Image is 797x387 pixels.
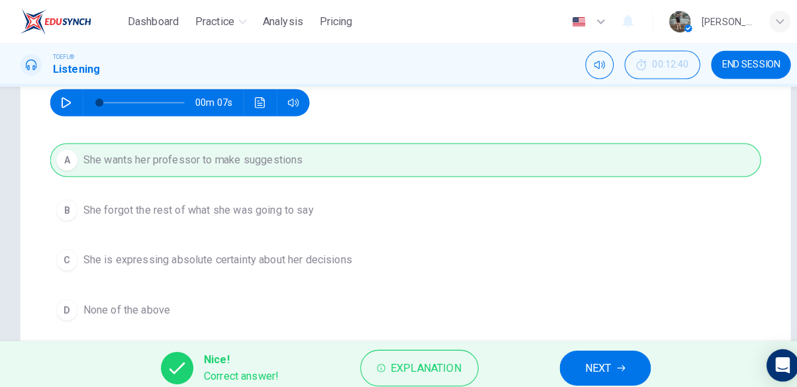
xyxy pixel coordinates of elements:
[575,351,600,370] span: NEXT
[246,87,267,114] button: Click to see the audio transcription
[560,17,577,26] img: en
[259,13,299,29] span: Analysis
[640,58,676,69] span: 00:12:40
[575,50,602,77] div: Mute
[121,9,182,33] button: Dashboard
[254,9,304,33] button: Analysis
[21,8,121,34] a: EduSynch logo
[708,58,765,69] span: END SESSION
[354,343,470,378] button: Explanation
[201,361,275,376] span: Correct answer!
[657,11,678,32] img: Profile picture
[21,8,91,34] img: EduSynch logo
[193,87,240,114] span: 00m 07s
[314,13,347,29] span: Pricing
[309,9,352,33] button: Pricing
[698,50,776,77] button: END SESSION
[688,13,739,29] div: [PERSON_NAME]
[549,343,639,378] button: NEXT
[193,13,231,29] span: Practice
[126,13,177,29] span: Dashboard
[384,351,453,370] span: Explanation
[752,342,784,374] div: Open Intercom Messenger
[201,345,275,361] span: Nice!
[613,50,687,77] div: Hide
[613,50,687,77] button: 00:12:40
[187,9,248,33] button: Practice
[53,51,74,60] span: TOEFL®
[53,60,99,76] h1: Listening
